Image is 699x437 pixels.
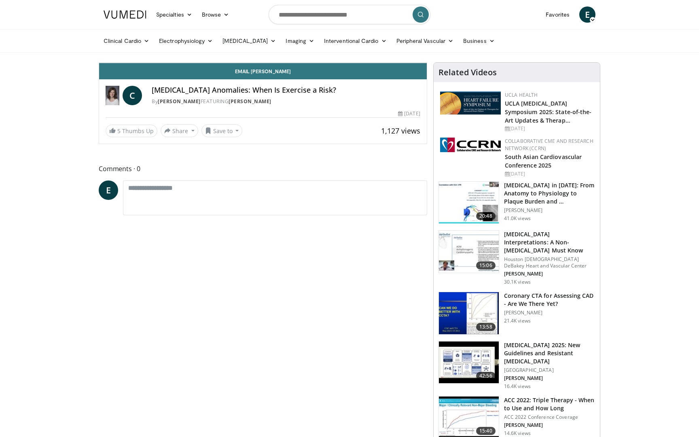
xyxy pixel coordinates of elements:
a: [MEDICAL_DATA] [218,33,281,49]
a: Electrophysiology [154,33,218,49]
a: Collaborative CME and Research Network (CCRN) [505,138,593,152]
span: 15:40 [476,427,496,435]
img: Dr. Corey Stiver [106,86,119,105]
a: 13:58 Coronary CTA for Assessing CAD - Are We There Yet? [PERSON_NAME] 21.4K views [438,292,595,335]
h3: Coronary CTA for Assessing CAD - Are We There Yet? [504,292,595,308]
p: 16.4K views [504,383,531,390]
p: [PERSON_NAME] [504,271,595,277]
p: 21.4K views [504,318,531,324]
p: ACC 2022 Conference Coverage [504,414,595,420]
a: E [99,180,118,200]
a: 20:48 [MEDICAL_DATA] in [DATE]: From Anatomy to Physiology to Plaque Burden and … [PERSON_NAME] 4... [438,181,595,224]
a: UCLA Health [505,91,538,98]
div: By FEATURING [152,98,420,105]
span: 13:58 [476,323,496,331]
a: Favorites [541,6,574,23]
a: Browse [197,6,234,23]
img: 0682476d-9aca-4ba2-9755-3b180e8401f5.png.150x105_q85_autocrop_double_scale_upscale_version-0.2.png [440,91,501,115]
p: 14.6K views [504,430,531,437]
img: a04ee3ba-8487-4636-b0fb-5e8d268f3737.png.150x105_q85_autocrop_double_scale_upscale_version-0.2.png [440,138,501,152]
a: [PERSON_NAME] [229,98,271,105]
div: [DATE] [398,110,420,117]
a: Clinical Cardio [99,33,154,49]
p: [PERSON_NAME] [504,422,595,429]
a: 42:56 [MEDICAL_DATA] 2025: New Guidelines and Resistant [MEDICAL_DATA] [GEOGRAPHIC_DATA] [PERSON_... [438,341,595,390]
h4: Related Videos [438,68,497,77]
p: [PERSON_NAME] [504,310,595,316]
a: E [579,6,595,23]
span: 1,127 views [381,126,420,136]
p: 41.0K views [504,215,531,222]
button: Share [161,124,198,137]
span: 5 [117,127,121,135]
a: Interventional Cardio [319,33,392,49]
h3: [MEDICAL_DATA] Interpretations: A Non-[MEDICAL_DATA] Must Know [504,230,595,255]
a: South Asian Cardiovascular Conference 2025 [505,153,582,169]
h3: ACC 2022: Triple Therapy - When to Use and How Long [504,396,595,412]
img: 59f69555-d13b-4130-aa79-5b0c1d5eebbb.150x105_q85_crop-smart_upscale.jpg [439,231,499,273]
a: UCLA [MEDICAL_DATA] Symposium 2025: State-of-the-Art Updates & Therap… [505,100,592,124]
a: Specialties [151,6,197,23]
p: 30.1K views [504,279,531,285]
span: 42:56 [476,372,496,380]
a: [PERSON_NAME] [158,98,201,105]
span: 15:06 [476,261,496,269]
h3: [MEDICAL_DATA] 2025: New Guidelines and Resistant [MEDICAL_DATA] [504,341,595,365]
span: Comments 0 [99,163,427,174]
div: [DATE] [505,125,593,132]
p: [PERSON_NAME] [504,375,595,382]
p: [GEOGRAPHIC_DATA] [504,367,595,373]
img: 280bcb39-0f4e-42eb-9c44-b41b9262a277.150x105_q85_crop-smart_upscale.jpg [439,342,499,384]
img: 823da73b-7a00-425d-bb7f-45c8b03b10c3.150x105_q85_crop-smart_upscale.jpg [439,182,499,224]
p: [PERSON_NAME] [504,207,595,214]
div: [DATE] [505,170,593,178]
a: Email [PERSON_NAME] [99,63,427,79]
a: 5 Thumbs Up [106,125,157,137]
a: C [123,86,142,105]
p: Houston [DEMOGRAPHIC_DATA] DeBakey Heart and Vascular Center [504,256,595,269]
a: Business [458,33,500,49]
a: Peripheral Vascular [392,33,458,49]
h4: [MEDICAL_DATA] Anomalies: When Is Exercise a Risk? [152,86,420,95]
a: 15:06 [MEDICAL_DATA] Interpretations: A Non-[MEDICAL_DATA] Must Know Houston [DEMOGRAPHIC_DATA] D... [438,230,595,285]
h3: [MEDICAL_DATA] in [DATE]: From Anatomy to Physiology to Plaque Burden and … [504,181,595,206]
input: Search topics, interventions [269,5,430,24]
span: 20:48 [476,212,496,220]
img: VuMedi Logo [104,11,146,19]
a: Imaging [281,33,319,49]
img: 34b2b9a4-89e5-4b8c-b553-8a638b61a706.150x105_q85_crop-smart_upscale.jpg [439,292,499,334]
button: Save to [201,124,243,137]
